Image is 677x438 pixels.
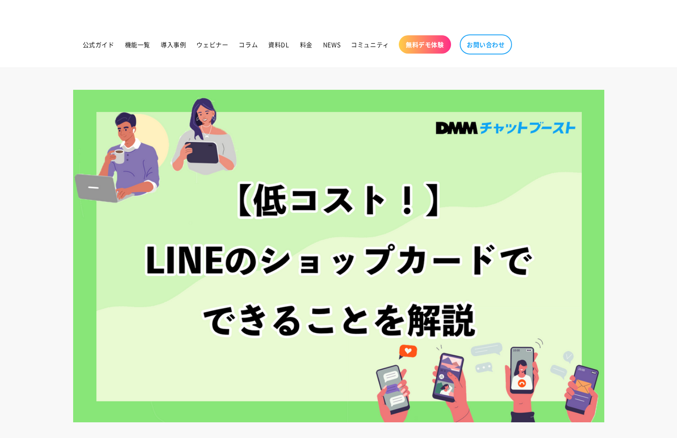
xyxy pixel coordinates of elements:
a: 機能一覧 [120,35,155,54]
img: LINEのショップカードでできることを解説 [73,90,604,422]
span: ウェビナー [196,41,228,48]
span: コラム [239,41,258,48]
a: コラム [233,35,263,54]
a: 無料デモ体験 [399,35,451,54]
span: 資料DL [268,41,289,48]
span: NEWS [323,41,340,48]
span: 公式ガイド [83,41,115,48]
a: ウェビナー [191,35,233,54]
a: お問い合わせ [460,34,512,54]
span: コミュニティ [351,41,389,48]
span: 料金 [300,41,313,48]
a: 料金 [295,35,318,54]
a: 公式ガイド [77,35,120,54]
a: 資料DL [263,35,294,54]
a: コミュニティ [346,35,394,54]
a: NEWS [318,35,346,54]
span: お問い合わせ [467,41,505,48]
a: 導入事例 [155,35,191,54]
span: 無料デモ体験 [406,41,444,48]
span: 機能一覧 [125,41,150,48]
span: 導入事例 [161,41,186,48]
